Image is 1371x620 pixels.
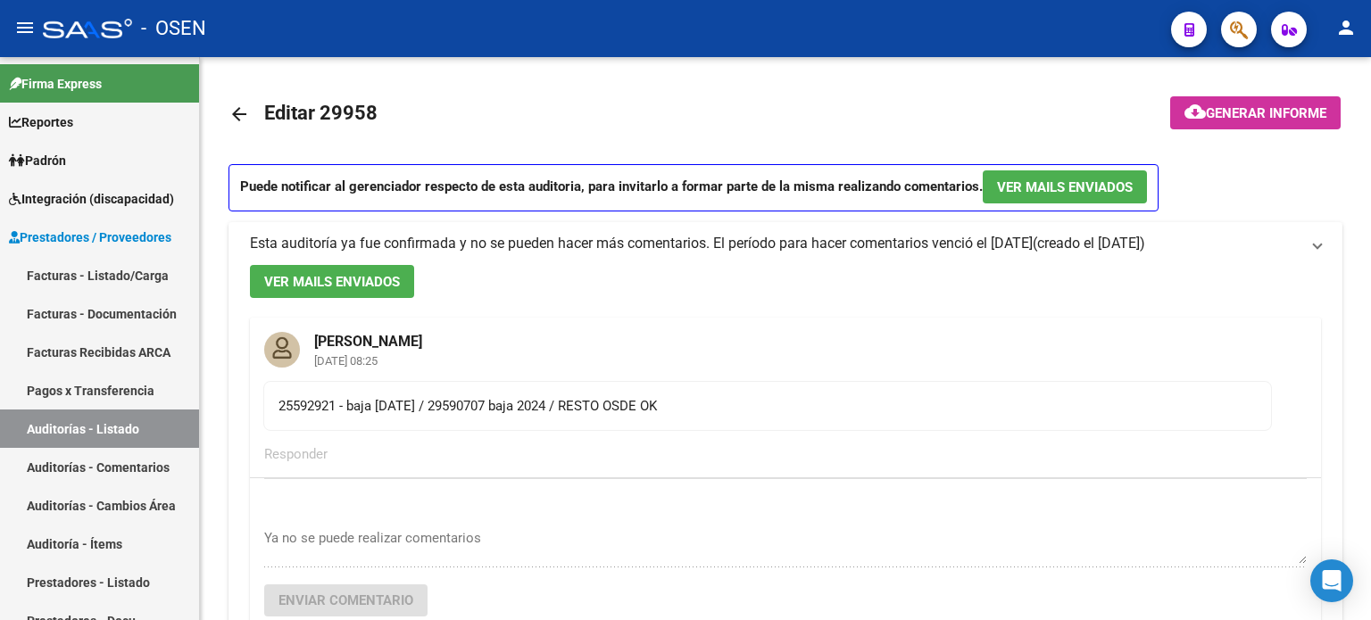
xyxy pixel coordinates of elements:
span: Ver Mails Enviados [997,179,1133,195]
div: Esta auditoría ya fue confirmada y no se pueden hacer más comentarios. El período para hacer come... [250,234,1033,253]
button: Enviar comentario [264,584,428,616]
span: Ver Mails Enviados [264,274,400,290]
mat-icon: person [1335,17,1357,38]
span: - OSEN [141,9,206,48]
mat-icon: menu [14,17,36,38]
span: Editar 29958 [264,102,378,124]
mat-icon: cloud_download [1184,101,1206,122]
button: Ver Mails Enviados [250,265,414,298]
span: Reportes [9,112,73,132]
span: Enviar comentario [278,592,413,608]
span: Padrón [9,151,66,170]
mat-card-title: [PERSON_NAME] [300,318,436,351]
mat-card-subtitle: [DATE] 08:25 [300,355,436,367]
span: Firma Express [9,74,102,94]
span: Generar informe [1206,105,1326,121]
p: Puede notificar al gerenciador respecto de esta auditoria, para invitarlo a formar parte de la mi... [228,164,1159,211]
button: Ver Mails Enviados [983,170,1147,203]
div: 25592921 - baja [DATE] / 29590707 baja 2024 / RESTO OSDE OK [278,396,1257,416]
mat-expansion-panel-header: Esta auditoría ya fue confirmada y no se pueden hacer más comentarios. El período para hacer come... [228,222,1342,265]
mat-icon: arrow_back [228,103,250,125]
span: Responder [264,446,328,462]
span: Integración (discapacidad) [9,189,174,209]
span: Prestadores / Proveedores [9,227,171,247]
div: Open Intercom Messenger [1310,559,1353,602]
button: Responder [264,438,328,470]
span: (creado el [DATE]) [1033,234,1145,253]
button: Generar informe [1170,96,1341,129]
